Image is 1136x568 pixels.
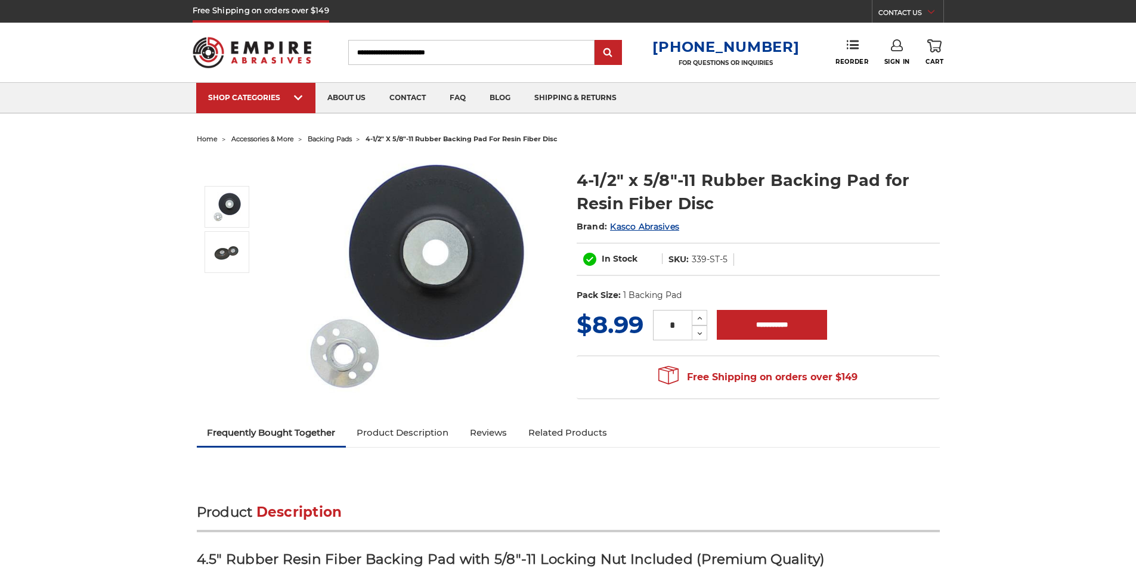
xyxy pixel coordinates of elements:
[596,41,620,65] input: Submit
[577,289,621,302] dt: Pack Size:
[193,29,312,76] img: Empire Abrasives
[925,58,943,66] span: Cart
[835,39,868,65] a: Reorder
[478,83,522,113] a: blog
[577,310,643,339] span: $8.99
[308,135,352,143] a: backing pads
[522,83,629,113] a: shipping & returns
[658,365,858,389] span: Free Shipping on orders over $149
[884,58,910,66] span: Sign In
[197,420,346,446] a: Frequently Bought Together
[577,169,940,215] h1: 4-1/2" x 5/8"-11 Rubber Backing Pad for Resin Fiber Disc
[231,135,294,143] a: accessories & more
[256,504,342,520] span: Description
[212,237,242,267] img: 4.5 Inch Rubber Resin Fibre Disc Back Pad
[652,38,799,55] a: [PHONE_NUMBER]
[459,420,518,446] a: Reviews
[377,83,438,113] a: contact
[346,420,459,446] a: Product Description
[878,6,943,23] a: CONTACT US
[299,156,537,395] img: 4-1/2" Resin Fiber Disc Backing Pad Flexible Rubber
[623,289,682,302] dd: 1 Backing Pad
[668,253,689,266] dt: SKU:
[652,59,799,67] p: FOR QUESTIONS OR INQUIRIES
[366,135,558,143] span: 4-1/2" x 5/8"-11 rubber backing pad for resin fiber disc
[197,504,253,520] span: Product
[925,39,943,66] a: Cart
[577,221,608,232] span: Brand:
[692,253,728,266] dd: 339-ST-5
[315,83,377,113] a: about us
[438,83,478,113] a: faq
[835,58,868,66] span: Reorder
[197,551,825,567] strong: 4.5" Rubber Resin Fiber Backing Pad with 5/8"-11 Locking Nut Included (Premium Quality)
[212,192,242,222] img: 4-1/2" Resin Fiber Disc Backing Pad Flexible Rubber
[197,135,218,143] a: home
[208,93,304,102] div: SHOP CATEGORIES
[610,221,679,232] a: Kasco Abrasives
[518,420,618,446] a: Related Products
[602,253,637,264] span: In Stock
